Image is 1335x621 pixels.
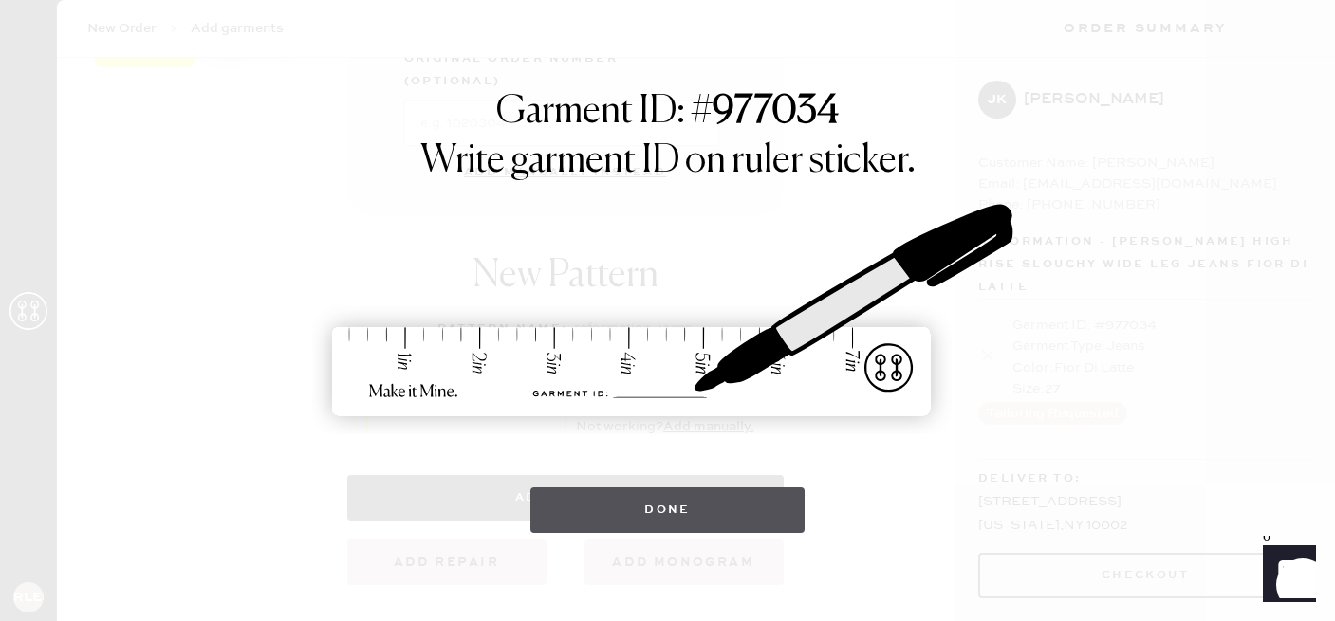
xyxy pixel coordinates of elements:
[1245,536,1326,617] iframe: Front Chat
[496,89,839,138] h1: Garment ID: #
[312,155,1024,468] img: ruler-sticker-sharpie.svg
[420,138,916,184] h1: Write garment ID on ruler sticker.
[530,487,805,533] button: Done
[713,93,839,131] strong: 977034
